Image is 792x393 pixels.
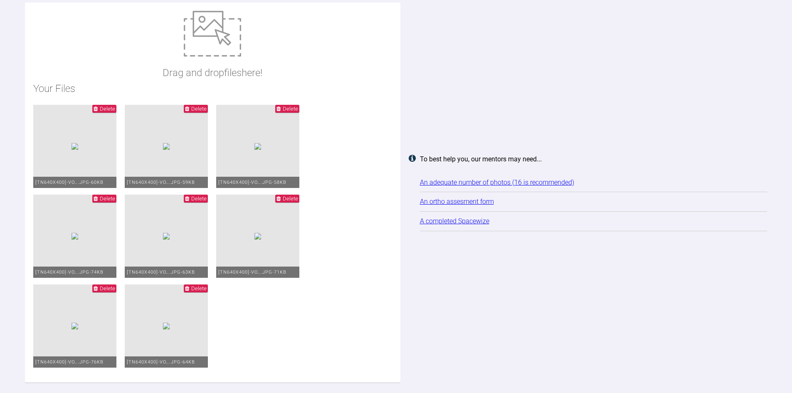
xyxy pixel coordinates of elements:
[127,269,195,275] span: [TN640x400]-VO….jpg - 63KB
[72,323,78,329] img: a62715f2-4975-48f8-a3b2-f8d7e8b6b100
[283,195,298,202] span: Delete
[33,81,392,96] h2: Your Files
[420,198,494,205] a: An ortho assesment form
[420,155,542,163] strong: To best help you, our mentors may need...
[35,269,104,275] span: [TN640x400]-VO….jpg - 74KB
[127,180,195,185] span: [TN640x400]-VO….jpg - 59KB
[35,359,104,365] span: [TN640x400]-VO….jpg - 76KB
[72,143,78,150] img: 52fd9136-32c1-47d1-946b-9889d9bb0daf
[163,323,170,329] img: 19bb8c90-54d0-44ed-ade7-b466deec46cc
[163,143,170,150] img: fa54a1ac-4309-439d-83d9-72e9b0c10ceb
[127,359,195,365] span: [TN640x400]-VO….jpg - 64KB
[254,143,261,150] img: d7224b0b-3229-4463-bbdf-3783f720cad2
[35,180,104,185] span: [TN640x400]-VO….jpg - 60KB
[218,180,286,185] span: [TN640x400]-VO….jpg - 58KB
[191,285,207,292] span: Delete
[254,233,261,240] img: 6e6d967b-714a-4452-aecc-9b42d0082cb7
[420,217,489,225] a: A completed Spacewize
[72,233,78,240] img: 847c22fc-cb09-45b6-bc2e-40ff53f96802
[218,269,286,275] span: [TN640x400]-VO….jpg - 71KB
[283,106,298,112] span: Delete
[100,285,115,292] span: Delete
[191,106,207,112] span: Delete
[420,178,574,186] a: An adequate number of photos (16 is recommended)
[163,233,170,240] img: af2ef4ab-783f-4d89-b040-c7efaba8ace9
[191,195,207,202] span: Delete
[163,65,262,81] p: Drag and drop files here!
[100,195,115,202] span: Delete
[100,106,115,112] span: Delete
